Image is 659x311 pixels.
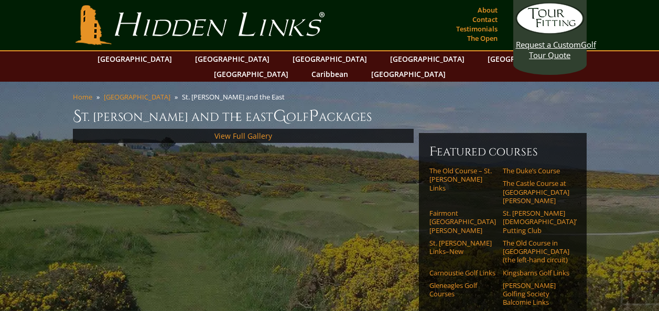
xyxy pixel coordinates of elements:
[190,51,275,66] a: [GEOGRAPHIC_DATA]
[429,143,576,160] h6: Featured Courses
[104,92,170,102] a: [GEOGRAPHIC_DATA]
[214,131,272,141] a: View Full Gallery
[429,209,496,235] a: Fairmont [GEOGRAPHIC_DATA][PERSON_NAME]
[429,166,496,192] a: The Old Course – St. [PERSON_NAME] Links
[503,179,569,205] a: The Castle Course at [GEOGRAPHIC_DATA][PERSON_NAME]
[464,31,500,46] a: The Open
[503,209,569,235] a: St. [PERSON_NAME] [DEMOGRAPHIC_DATA]’ Putting Club
[516,39,581,50] span: Request a Custom
[429,281,496,298] a: Gleneagles Golf Courses
[503,239,569,264] a: The Old Course in [GEOGRAPHIC_DATA] (the left-hand circuit)
[503,281,569,307] a: [PERSON_NAME] Golfing Society Balcomie Links
[453,21,500,36] a: Testimonials
[306,66,353,82] a: Caribbean
[287,51,372,66] a: [GEOGRAPHIC_DATA]
[516,3,584,60] a: Request a CustomGolf Tour Quote
[73,106,587,127] h1: St. [PERSON_NAME] and the East olf ackages
[482,51,567,66] a: [GEOGRAPHIC_DATA]
[309,106,319,127] span: P
[475,3,500,17] a: About
[429,239,496,256] a: St. [PERSON_NAME] Links–New
[273,106,286,127] span: G
[366,66,451,82] a: [GEOGRAPHIC_DATA]
[92,51,177,66] a: [GEOGRAPHIC_DATA]
[385,51,470,66] a: [GEOGRAPHIC_DATA]
[429,269,496,277] a: Carnoustie Golf Links
[182,92,289,102] li: St. [PERSON_NAME] and the East
[73,92,92,102] a: Home
[209,66,294,82] a: [GEOGRAPHIC_DATA]
[470,12,500,27] a: Contact
[503,269,569,277] a: Kingsbarns Golf Links
[503,166,569,175] a: The Duke’s Course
